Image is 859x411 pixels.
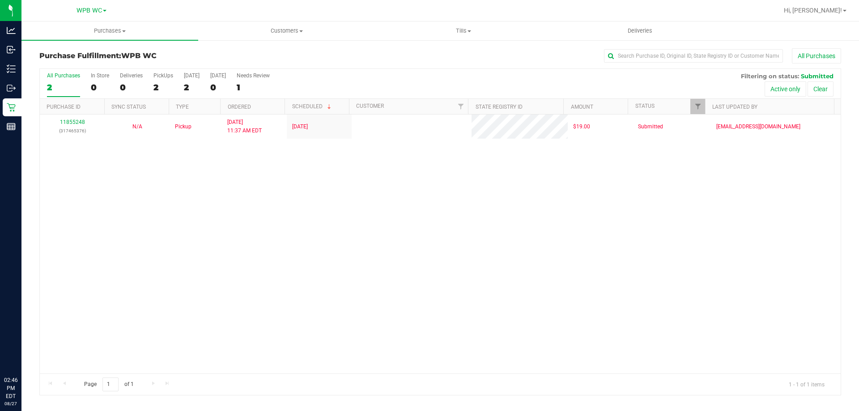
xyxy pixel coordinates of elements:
span: WPB WC [77,7,102,14]
span: Submitted [801,72,833,80]
button: Clear [808,81,833,97]
span: Page of 1 [77,377,141,391]
a: Ordered [228,104,251,110]
span: Tills [375,27,551,35]
span: WPB WC [121,51,157,60]
div: PickUps [153,72,173,79]
span: [DATE] 11:37 AM EDT [227,118,262,135]
a: State Registry ID [476,104,523,110]
div: 0 [120,82,143,93]
a: Status [635,103,655,109]
div: Deliveries [120,72,143,79]
button: N/A [132,123,142,131]
span: Deliveries [616,27,664,35]
a: Type [176,104,189,110]
div: 0 [91,82,109,93]
div: All Purchases [47,72,80,79]
iframe: Resource center [9,339,36,366]
a: Purchases [21,21,198,40]
p: 02:46 PM EDT [4,376,17,400]
a: Filter [690,99,705,114]
inline-svg: Retail [7,103,16,112]
input: Search Purchase ID, Original ID, State Registry ID or Customer Name... [604,49,783,63]
a: Sync Status [111,104,146,110]
span: Submitted [638,123,663,131]
span: Purchases [21,27,198,35]
span: [EMAIL_ADDRESS][DOMAIN_NAME] [716,123,800,131]
a: Scheduled [292,103,333,110]
div: [DATE] [210,72,226,79]
a: Last Updated By [712,104,757,110]
p: (317465376) [45,127,99,135]
span: 1 - 1 of 1 items [782,377,832,391]
p: 08/27 [4,400,17,407]
inline-svg: Reports [7,122,16,131]
a: Purchase ID [47,104,81,110]
a: 11855248 [60,119,85,125]
a: Customers [198,21,375,40]
span: Pickup [175,123,191,131]
div: [DATE] [184,72,200,79]
div: 0 [210,82,226,93]
div: Needs Review [237,72,270,79]
button: All Purchases [792,48,841,64]
span: $19.00 [573,123,590,131]
div: 2 [184,82,200,93]
inline-svg: Inventory [7,64,16,73]
div: 1 [237,82,270,93]
span: Not Applicable [132,123,142,130]
a: Customer [356,103,384,109]
iframe: Resource center unread badge [26,338,37,349]
a: Filter [453,99,468,114]
a: Amount [571,104,593,110]
div: 2 [153,82,173,93]
a: Deliveries [552,21,728,40]
input: 1 [102,377,119,391]
span: [DATE] [292,123,308,131]
button: Active only [765,81,806,97]
inline-svg: Analytics [7,26,16,35]
a: Tills [375,21,552,40]
inline-svg: Inbound [7,45,16,54]
span: Customers [199,27,374,35]
div: 2 [47,82,80,93]
h3: Purchase Fulfillment: [39,52,306,60]
inline-svg: Outbound [7,84,16,93]
span: Hi, [PERSON_NAME]! [784,7,842,14]
span: Filtering on status: [741,72,799,80]
div: In Store [91,72,109,79]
